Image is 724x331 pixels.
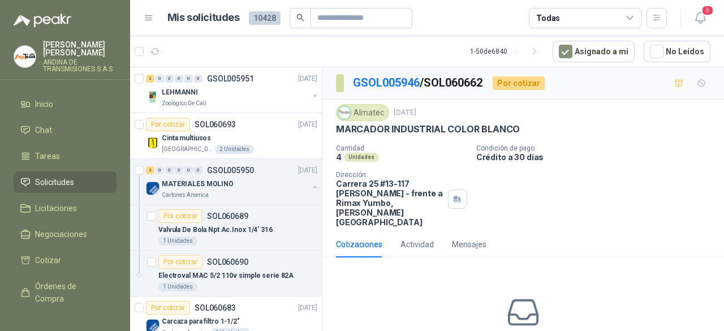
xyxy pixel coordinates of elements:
[165,166,174,174] div: 0
[452,238,486,251] div: Mensajes
[162,133,211,144] p: Cinta multiusos
[336,238,382,251] div: Cotizaciones
[156,75,164,83] div: 0
[553,41,635,62] button: Asignado a mi
[336,171,443,179] p: Dirección
[249,11,281,25] span: 10428
[158,209,202,223] div: Por cotizar
[14,223,117,245] a: Negociaciones
[175,166,183,174] div: 0
[35,228,87,240] span: Negociaciones
[536,12,560,24] div: Todas
[14,197,117,219] a: Licitaciones
[14,250,117,271] a: Cotizar
[158,255,202,269] div: Por cotizar
[14,46,36,67] img: Company Logo
[336,144,467,152] p: Cantidad
[298,74,317,84] p: [DATE]
[644,41,710,62] button: No Leídos
[35,124,52,136] span: Chat
[146,166,154,174] div: 2
[336,152,342,162] p: 4
[690,8,710,28] button: 5
[146,90,160,104] img: Company Logo
[162,191,209,200] p: Cartones America
[14,119,117,141] a: Chat
[156,166,164,174] div: 0
[344,153,379,162] div: Unidades
[146,72,320,108] a: 2 0 0 0 0 0 GSOL005951[DATE] Company LogoLEHMANNIZoologico De Cali
[158,237,197,246] div: 1 Unidades
[158,282,197,291] div: 1 Unidades
[146,136,160,149] img: Company Logo
[207,212,248,220] p: SOL060689
[162,145,213,154] p: [GEOGRAPHIC_DATA]
[298,303,317,313] p: [DATE]
[338,106,351,119] img: Company Logo
[336,104,389,121] div: Almatec
[35,98,53,110] span: Inicio
[470,42,544,61] div: 1 - 50 de 6840
[296,14,304,22] span: search
[130,251,322,296] a: Por cotizarSOL060690Electroval MAC 5/2 110v simple serie 82A1 Unidades
[162,87,198,98] p: LEHMANNI
[476,144,719,152] p: Condición de pago
[14,14,71,27] img: Logo peakr
[35,150,60,162] span: Tareas
[14,145,117,167] a: Tareas
[195,121,236,128] p: SOL060693
[165,75,174,83] div: 0
[146,75,154,83] div: 2
[400,238,434,251] div: Actividad
[353,74,484,92] p: / SOL060662
[493,76,545,90] div: Por cotizar
[194,75,202,83] div: 0
[43,59,117,72] p: ANDINA DE TRANSMISIONES S.A.S
[175,75,183,83] div: 0
[194,166,202,174] div: 0
[207,75,254,83] p: GSOL005951
[336,123,520,135] p: MARCADOR INDUSTRIAL COLOR BLANCO
[195,304,236,312] p: SOL060683
[298,119,317,130] p: [DATE]
[35,202,77,214] span: Licitaciones
[353,76,420,89] a: GSOL005946
[207,166,254,174] p: GSOL005950
[162,316,240,327] p: Carcaza para filtro 1-1/2"
[184,166,193,174] div: 0
[146,118,190,131] div: Por cotizar
[130,205,322,251] a: Por cotizarSOL060689Valvula De Bola Npt Ac.Inox 1/4' 3161 Unidades
[476,152,719,162] p: Crédito a 30 días
[130,113,322,159] a: Por cotizarSOL060693[DATE] Company LogoCinta multiusos[GEOGRAPHIC_DATA]2 Unidades
[207,258,248,266] p: SOL060690
[146,301,190,315] div: Por cotizar
[184,75,193,83] div: 0
[35,280,106,305] span: Órdenes de Compra
[158,270,294,281] p: Electroval MAC 5/2 110v simple serie 82A
[35,254,61,266] span: Cotizar
[14,93,117,115] a: Inicio
[298,165,317,176] p: [DATE]
[146,182,160,195] img: Company Logo
[35,176,74,188] span: Solicitudes
[158,225,273,235] p: Valvula De Bola Npt Ac.Inox 1/4' 316
[43,41,117,57] p: [PERSON_NAME] [PERSON_NAME]
[215,145,254,154] div: 2 Unidades
[162,99,206,108] p: Zoologico De Cali
[701,5,714,16] span: 5
[167,10,240,26] h1: Mis solicitudes
[394,108,416,118] p: [DATE]
[14,276,117,309] a: Órdenes de Compra
[336,179,443,227] p: Carrera 25 #13-117 [PERSON_NAME] - frente a Rimax Yumbo , [PERSON_NAME][GEOGRAPHIC_DATA]
[146,164,320,200] a: 2 0 0 0 0 0 GSOL005950[DATE] Company LogoMATERIALES MOLINOCartones America
[162,179,234,190] p: MATERIALES MOLINO
[14,171,117,193] a: Solicitudes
